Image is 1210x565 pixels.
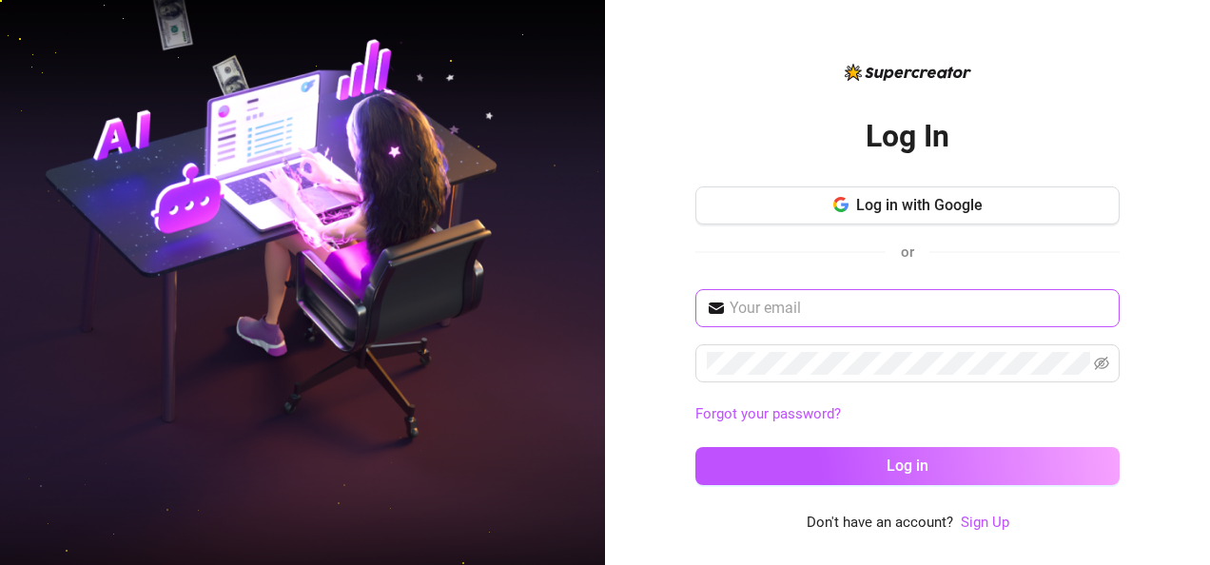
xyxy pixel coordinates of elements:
button: Log in [695,447,1120,485]
a: Sign Up [961,512,1009,535]
a: Forgot your password? [695,403,1120,426]
h2: Log In [866,117,949,156]
input: Your email [730,297,1108,320]
span: Log in [887,457,928,475]
a: Forgot your password? [695,405,841,422]
span: Don't have an account? [807,512,953,535]
span: Log in with Google [856,196,983,214]
span: or [901,244,914,261]
img: logo-BBDzfeDw.svg [845,64,971,81]
a: Sign Up [961,514,1009,531]
span: eye-invisible [1094,356,1109,371]
button: Log in with Google [695,186,1120,224]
